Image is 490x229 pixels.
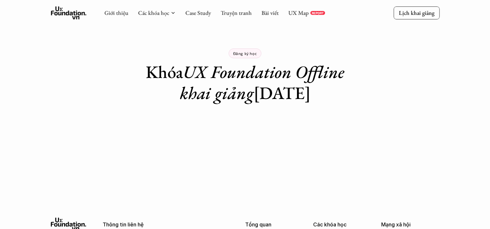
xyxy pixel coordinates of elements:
[233,51,257,56] p: Đăng ký học
[104,9,128,16] a: Giới thiệu
[288,9,309,16] a: UX Map
[221,9,252,16] a: Truyện tranh
[245,222,303,228] p: Tổng quan
[138,9,169,16] a: Các khóa học
[313,222,371,228] p: Các khóa học
[132,61,359,104] h1: Khóa [DATE]
[180,60,348,104] em: UX Foundation Offline khai giảng
[103,222,229,228] p: Thông tin liên hệ
[393,6,439,19] a: Lịch khai giảng
[381,222,439,228] p: Mạng xã hội
[399,9,434,16] p: Lịch khai giảng
[312,11,324,15] p: REPORT
[185,9,211,16] a: Case Study
[310,11,325,15] a: REPORT
[261,9,279,16] a: Bài viết
[116,116,375,165] iframe: Tally form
